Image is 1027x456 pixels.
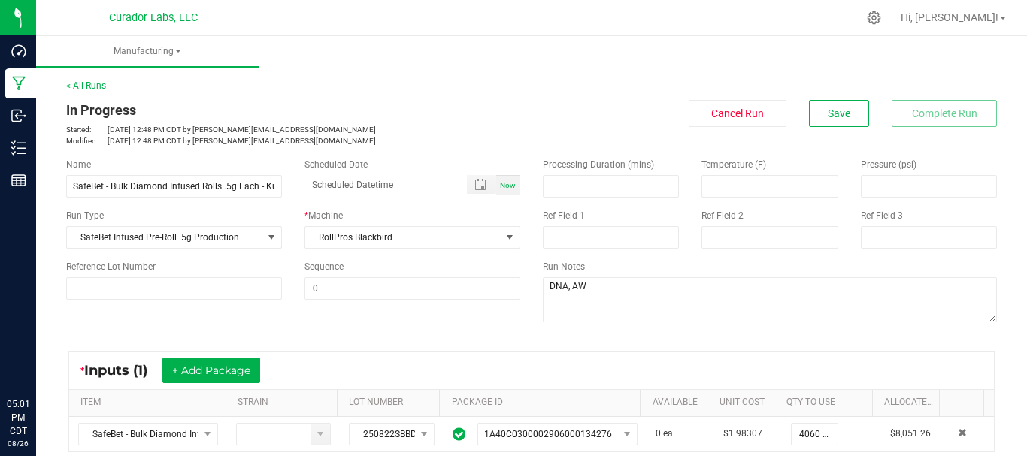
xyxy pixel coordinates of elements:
[912,107,977,119] span: Complete Run
[66,159,91,170] span: Name
[701,159,766,170] span: Temperature (F)
[350,424,415,445] span: 250822SBBDIFKSHKBB
[663,428,673,439] span: ea
[11,44,26,59] inline-svg: Dashboard
[723,428,762,439] span: $1.98307
[500,181,516,189] span: Now
[66,261,156,272] span: Reference Lot Number
[66,135,520,146] p: [DATE] 12:48 PM CDT by [PERSON_NAME][EMAIL_ADDRESS][DOMAIN_NAME]
[44,334,62,352] iframe: Resource center unread badge
[543,159,654,170] span: Processing Duration (mins)
[11,76,26,91] inline-svg: Manufacturing
[349,397,434,409] a: LOT NUMBERSortable
[66,135,108,146] span: Modified:
[78,423,218,445] span: NO DATA FOUND
[84,362,162,379] span: Inputs (1)
[162,358,260,383] button: + Add Package
[79,424,198,445] span: SafeBet - Bulk Diamond Infused Rolls .5g Each - Kush Kabob
[36,36,259,68] a: Manufacturing
[11,108,26,123] inline-svg: Inbound
[80,397,220,409] a: ITEMSortable
[653,397,701,409] a: AVAILABLESortable
[809,100,869,127] button: Save
[304,175,451,194] input: Scheduled Datetime
[453,425,465,443] span: In Sync
[11,173,26,188] inline-svg: Reports
[543,210,585,221] span: Ref Field 1
[467,175,496,194] span: Toggle popup
[890,428,931,439] span: $8,051.26
[308,210,343,221] span: Machine
[7,397,29,438] p: 05:01 PM CDT
[701,210,744,221] span: Ref Field 2
[66,124,520,135] p: [DATE] 12:48 PM CDT by [PERSON_NAME][EMAIL_ADDRESS][DOMAIN_NAME]
[15,336,60,381] iframe: Resource center
[452,397,635,409] a: PACKAGE IDSortable
[11,140,26,156] inline-svg: Inventory
[828,107,850,119] span: Save
[66,80,106,91] a: < All Runs
[66,209,104,222] span: Run Type
[689,100,786,127] button: Cancel Run
[67,227,262,248] span: SafeBet Infused Pre-Roll .5g Production
[865,11,883,25] div: Manage settings
[720,397,768,409] a: Unit CostSortable
[66,124,108,135] span: Started:
[36,45,259,58] span: Manufacturing
[304,159,368,170] span: Scheduled Date
[901,11,998,23] span: Hi, [PERSON_NAME]!
[66,100,520,120] div: In Progress
[484,429,612,439] span: 1A40C0300002906000134276
[305,227,501,248] span: RollPros Blackbird
[656,428,661,439] span: 0
[892,100,997,127] button: Complete Run
[861,159,916,170] span: Pressure (psi)
[109,11,198,24] span: Curador Labs, LLC
[711,107,764,119] span: Cancel Run
[951,397,978,409] a: Sortable
[543,261,585,272] span: Run Notes
[477,423,638,445] span: NO DATA FOUND
[304,261,344,272] span: Sequence
[786,397,867,409] a: QTY TO USESortable
[884,397,933,409] a: Allocated CostSortable
[7,438,29,449] p: 08/26
[238,397,332,409] a: STRAINSortable
[861,210,903,221] span: Ref Field 3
